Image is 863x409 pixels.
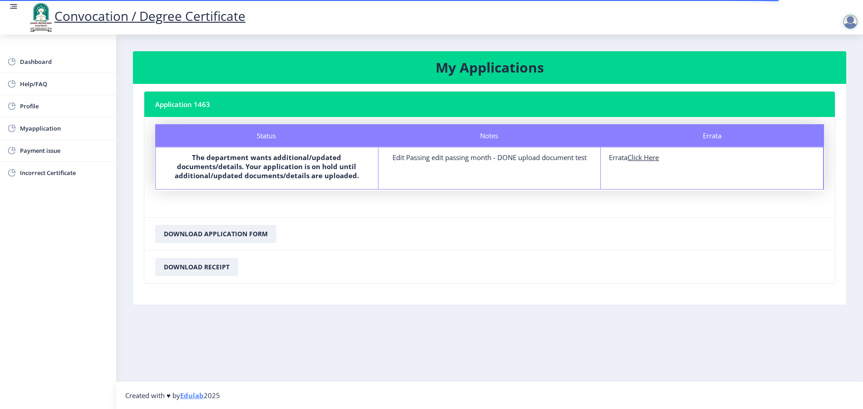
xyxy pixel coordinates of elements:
span: Profile [20,101,109,112]
span: Incorrect Certificate [20,167,109,178]
span: Created with ♥ by 2025 [125,391,220,400]
div: Errata [609,153,815,162]
button: Download Application Form [155,225,276,243]
a: Edulab [180,391,204,400]
span: Help/FAQ [20,78,109,89]
button: Download Receipt [155,258,238,276]
img: logo [27,2,54,33]
a: Convocation / Degree Certificate [27,7,245,24]
span: Payment issue [20,145,109,156]
div: Status [155,124,378,147]
b: The department wants additional/updated documents/details. Your application is on hold until addi... [175,153,359,180]
div: Notes [378,124,601,147]
div: Edit Passing edit passing month - DONE upload document test [387,153,593,162]
div: Errata [601,124,824,147]
nb-card-header: Application 1463 [144,92,835,117]
span: Dashboard [20,56,109,67]
span: Myapplication [20,123,109,134]
h3: My Applications [144,58,835,77]
u: Click Here [628,153,659,162]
